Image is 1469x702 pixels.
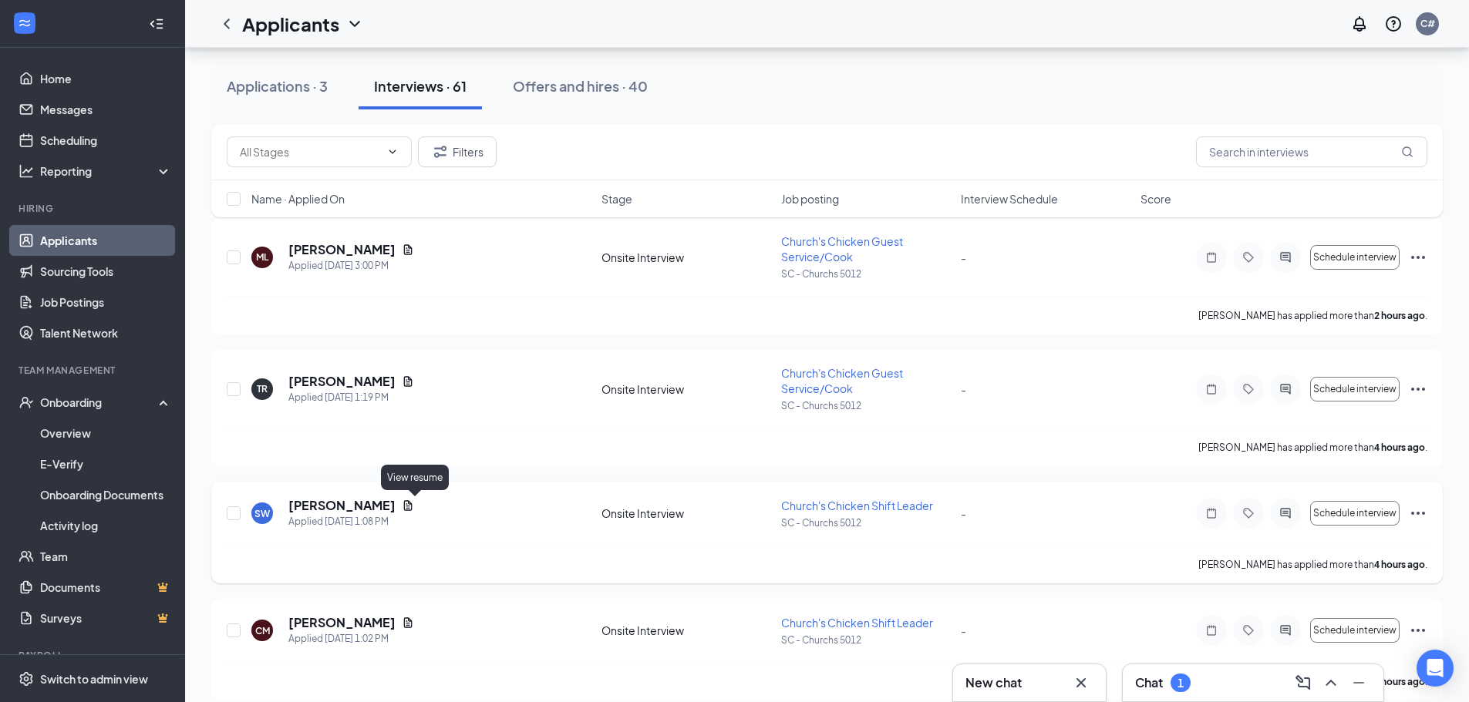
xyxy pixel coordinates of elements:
[781,267,952,280] p: SC - Churchs 5012
[1202,251,1221,264] svg: Note
[40,395,159,410] div: Onboarding
[961,191,1058,207] span: Interview Schedule
[402,375,414,388] svg: Document
[1276,383,1295,395] svg: ActiveChat
[256,250,268,264] div: ML
[601,623,772,638] div: Onsite Interview
[19,202,169,215] div: Hiring
[40,418,172,448] a: Overview
[19,649,169,662] div: Payroll
[17,15,32,31] svg: WorkstreamLogo
[1409,504,1427,522] svg: Ellipses
[1322,673,1340,692] svg: ChevronUp
[240,143,380,160] input: All Stages
[601,506,772,521] div: Onsite Interview
[1198,309,1427,322] p: [PERSON_NAME] has applied more than .
[1420,17,1435,30] div: C#
[781,499,933,512] span: Church's Chicken Shift Leader
[513,76,648,96] div: Offers and hires · 40
[1417,650,1454,687] div: Open Intercom Messenger
[242,11,339,37] h1: Applicants
[40,94,172,125] a: Messages
[1291,670,1316,695] button: ComposeMessage
[1239,251,1258,264] svg: Tag
[40,256,172,287] a: Sourcing Tools
[1313,625,1397,636] span: Schedule interview
[1072,673,1090,692] svg: Cross
[1409,380,1427,398] svg: Ellipses
[19,395,34,410] svg: UserCheck
[374,76,467,96] div: Interviews · 61
[386,146,399,158] svg: ChevronDown
[288,514,414,529] div: Applied [DATE] 1:08 PM
[1239,624,1258,637] svg: Tag
[288,258,414,274] div: Applied [DATE] 3:00 PM
[255,624,270,637] div: CM
[40,163,173,179] div: Reporting
[1239,507,1258,519] svg: Tag
[1310,618,1400,643] button: Schedule interview
[1069,670,1093,695] button: Cross
[1374,442,1425,453] b: 4 hours ago
[1196,136,1427,167] input: Search in interviews
[149,16,164,32] svg: Collapse
[431,143,450,161] svg: Filter
[1276,251,1295,264] svg: ActiveChat
[961,623,966,637] span: -
[1409,248,1427,267] svg: Ellipses
[1349,673,1368,692] svg: Minimize
[288,241,396,258] h5: [PERSON_NAME]
[40,287,172,317] a: Job Postings
[40,448,172,479] a: E-Verify
[1198,558,1427,571] p: [PERSON_NAME] has applied more than .
[40,63,172,94] a: Home
[227,76,328,96] div: Applications · 3
[1350,15,1369,33] svg: Notifications
[40,125,172,156] a: Scheduling
[781,516,952,529] p: SC - Churchs 5012
[1239,383,1258,395] svg: Tag
[1319,670,1343,695] button: ChevronUp
[19,671,34,687] svg: Settings
[1135,674,1163,691] h3: Chat
[381,465,449,490] div: View resume
[961,250,966,264] span: -
[40,603,172,633] a: SurveysCrown
[257,382,268,395] div: TR
[1276,624,1295,637] svg: ActiveChat
[1202,383,1221,395] svg: Note
[1140,191,1171,207] span: Score
[40,671,148,687] div: Switch to admin view
[217,15,236,33] svg: ChevronLeft
[40,510,172,541] a: Activity log
[1313,508,1397,519] span: Schedule interview
[1384,15,1403,33] svg: QuestionInfo
[1198,441,1427,454] p: [PERSON_NAME] has applied more than .
[781,399,952,412] p: SC - Churchs 5012
[288,497,396,514] h5: [PERSON_NAME]
[1409,621,1427,640] svg: Ellipses
[40,541,172,572] a: Team
[288,373,396,390] h5: [PERSON_NAME]
[418,136,497,167] button: Filter Filters
[1374,559,1425,570] b: 4 hours ago
[1202,507,1221,519] svg: Note
[288,631,414,647] div: Applied [DATE] 1:02 PM
[781,366,903,395] span: Church's Chicken Guest Service/Cook
[40,225,172,256] a: Applicants
[40,317,172,348] a: Talent Network
[1346,670,1371,695] button: Minimize
[288,390,414,405] div: Applied [DATE] 1:19 PM
[1313,384,1397,395] span: Schedule interview
[288,614,396,631] h5: [PERSON_NAME]
[251,191,345,207] span: Name · Applied On
[1202,624,1221,637] svg: Note
[781,234,903,264] span: Church's Chicken Guest Service/Cook
[254,507,270,520] div: SW
[961,382,966,396] span: -
[402,499,414,512] svg: Document
[1276,507,1295,519] svg: ActiveChat
[965,674,1022,691] h3: New chat
[40,572,172,603] a: DocumentsCrown
[1310,501,1400,526] button: Schedule interview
